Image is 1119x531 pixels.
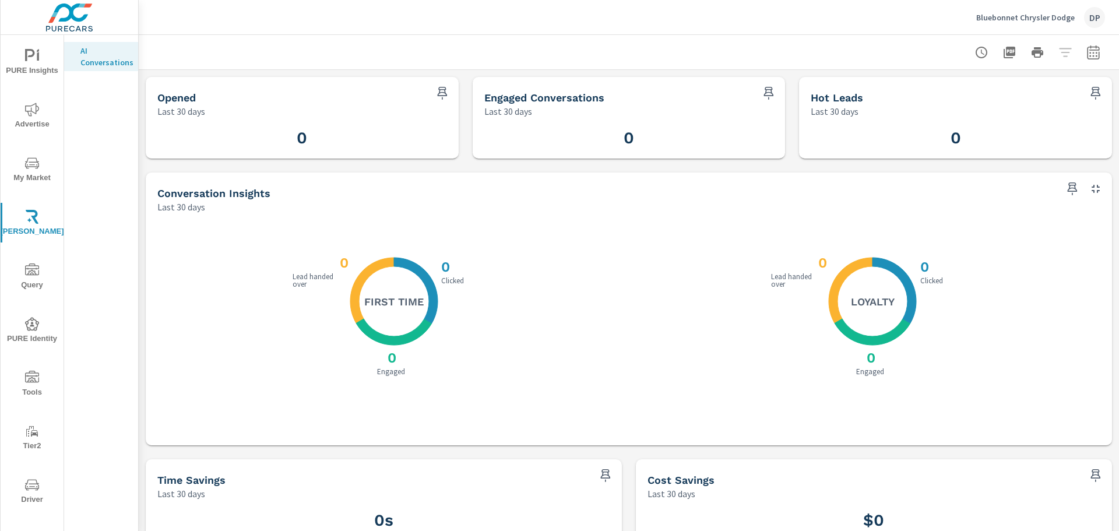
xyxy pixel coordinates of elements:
h3: 0 [811,128,1100,148]
span: PURE Identity [4,317,60,346]
div: AI Conversations [64,42,138,71]
p: Bluebonnet Chrysler Dodge [976,12,1075,23]
h3: 0 [864,350,875,366]
h3: 0s [157,511,610,530]
span: Save this to your personalized report [1086,84,1105,103]
h5: Hot Leads [811,92,863,104]
h3: $0 [648,511,1100,530]
span: PURE Insights [4,49,60,78]
span: My Market [4,156,60,185]
p: Last 30 days [811,104,858,118]
span: Save this to your personalized report [596,466,615,485]
h5: Conversation Insights [157,187,270,199]
h3: 0 [484,128,774,148]
p: Last 30 days [157,104,205,118]
span: Query [4,263,60,292]
p: Lead handed over [769,273,827,288]
span: Tools [4,371,60,399]
span: Save this to your personalized report [1063,180,1082,198]
button: Print Report [1026,41,1049,64]
h3: 0 [337,255,349,271]
h5: Engaged Conversations [484,92,604,104]
span: Driver [4,478,60,507]
p: Last 30 days [157,200,205,214]
span: Advertise [4,103,60,131]
p: Engaged [854,368,886,375]
h3: 0 [385,350,396,366]
p: Last 30 days [157,487,205,501]
h5: Time Savings [157,474,226,486]
p: Engaged [375,368,407,375]
p: Clicked [439,277,466,284]
h3: 0 [918,259,929,275]
h5: First Time [364,295,424,308]
button: "Export Report to PDF" [998,41,1021,64]
h3: 0 [439,259,450,275]
div: DP [1084,7,1105,28]
p: Last 30 days [484,104,532,118]
span: Tier2 [4,424,60,453]
p: Clicked [918,277,945,284]
h3: 0 [816,255,827,271]
h5: Loyalty [851,295,895,308]
p: Last 30 days [648,487,695,501]
p: Lead handed over [290,273,349,288]
h5: Opened [157,92,196,104]
p: AI Conversations [80,45,129,68]
span: [PERSON_NAME] [4,210,60,238]
span: Save this to your personalized report [1086,466,1105,485]
button: Minimize Widget [1086,180,1105,198]
h5: Cost Savings [648,474,715,486]
h3: 0 [157,128,447,148]
button: Select Date Range [1082,41,1105,64]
